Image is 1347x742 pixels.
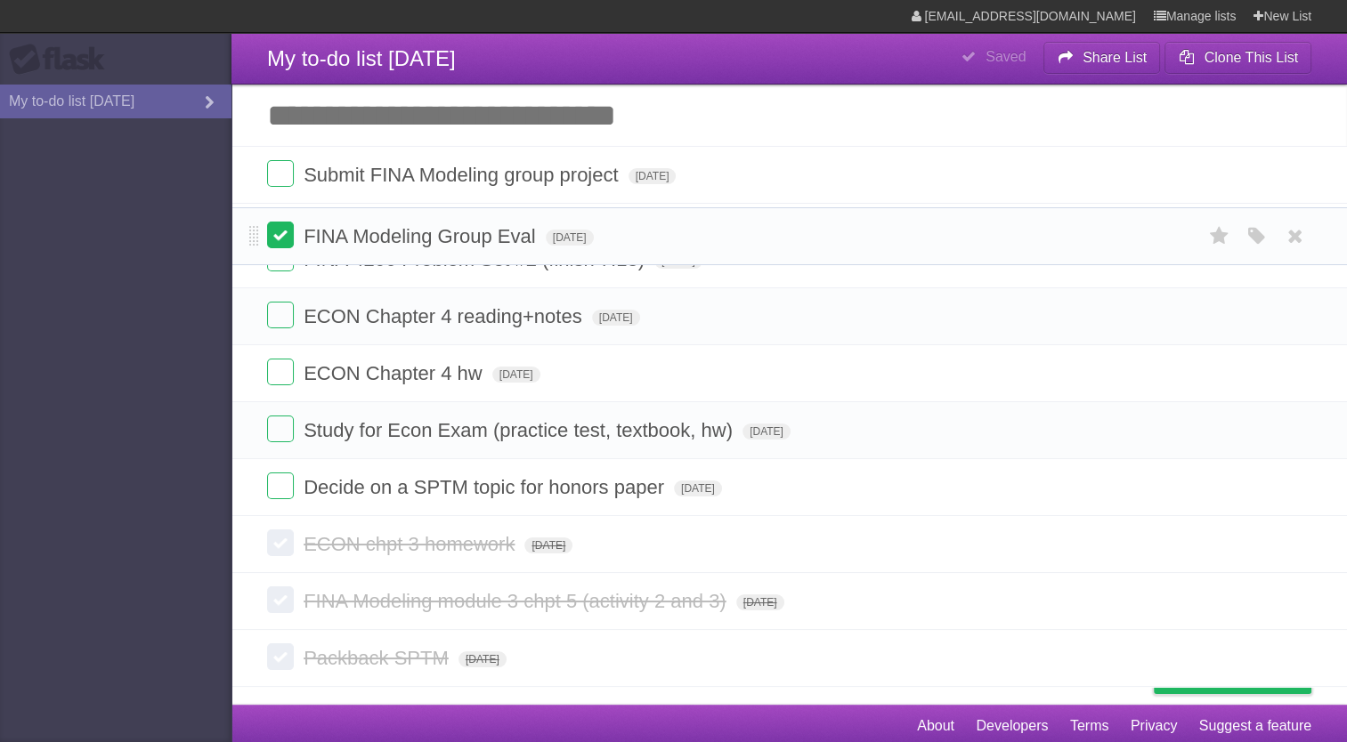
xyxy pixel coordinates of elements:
[304,476,669,498] span: Decide on a SPTM topic for honors paper
[304,164,622,186] span: Submit FINA Modeling group project
[629,168,677,184] span: [DATE]
[267,160,294,187] label: Done
[1204,50,1298,65] b: Clone This List
[742,423,791,440] span: [DATE]
[267,415,294,442] label: Done
[304,647,453,669] span: Packback SPTM
[267,529,294,556] label: Done
[267,222,294,248] label: Done
[592,310,640,326] span: [DATE]
[986,49,1026,64] b: Saved
[267,359,294,385] label: Done
[267,302,294,328] label: Done
[1164,42,1311,74] button: Clone This List
[1191,662,1302,693] span: Buy me a coffee
[524,537,572,553] span: [DATE]
[267,46,456,70] span: My to-do list [DATE]
[304,419,737,441] span: Study for Econ Exam (practice test, textbook, hw)
[546,230,594,246] span: [DATE]
[304,590,730,612] span: FINA Modeling module 3 chpt 5 (activity 2 and 3)
[674,480,722,496] span: [DATE]
[267,472,294,499] label: Done
[304,305,586,327] span: ECON Chapter 4 reading+notes
[492,367,540,383] span: [DATE]
[1043,42,1161,74] button: Share List
[304,362,487,384] span: ECON Chapter 4 hw
[9,44,116,76] div: Flask
[304,225,540,247] span: FINA Modeling Group Eval
[458,651,507,667] span: [DATE]
[1083,50,1147,65] b: Share List
[267,586,294,613] label: Done
[1203,222,1237,251] label: Star task
[304,533,519,555] span: ECON chpt 3 homework
[267,643,294,670] label: Done
[736,594,784,610] span: [DATE]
